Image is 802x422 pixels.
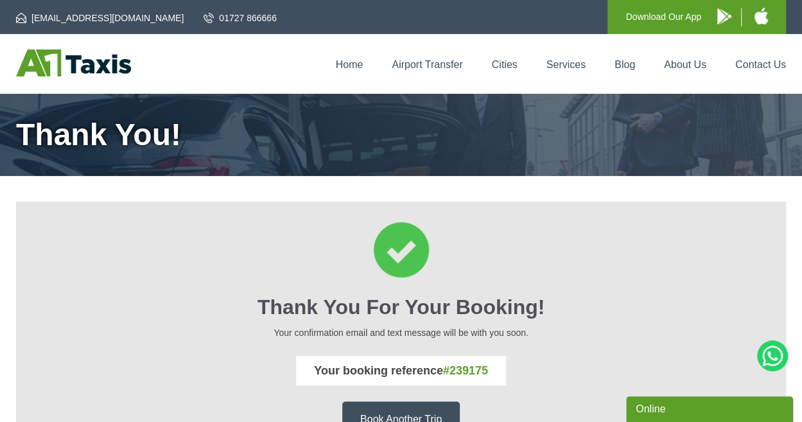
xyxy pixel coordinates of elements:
[754,8,768,24] img: A1 Taxis iPhone App
[16,49,131,76] img: A1 Taxis St Albans LTD
[336,59,363,70] a: Home
[735,59,786,70] a: Contact Us
[492,59,518,70] a: Cities
[443,364,488,377] span: #239175
[16,12,184,24] a: [EMAIL_ADDRESS][DOMAIN_NAME]
[34,295,768,319] h2: Thank You for your booking!
[717,8,731,24] img: A1 Taxis Android App
[625,9,701,25] p: Download Our App
[615,59,635,70] a: Blog
[374,222,429,277] img: Thank You for your booking Icon
[392,59,462,70] a: Airport Transfer
[546,59,586,70] a: Services
[34,326,768,340] p: Your confirmation email and text message will be with you soon.
[664,59,706,70] a: About Us
[314,364,488,377] strong: Your booking reference
[16,119,786,150] h1: Thank You!
[204,12,277,24] a: 01727 866666
[626,394,796,422] iframe: chat widget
